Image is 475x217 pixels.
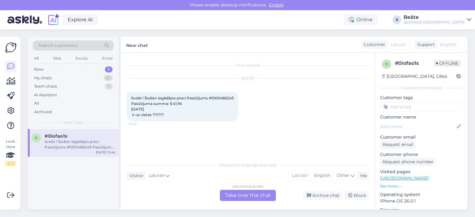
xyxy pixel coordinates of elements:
span: Latvian [391,41,406,48]
span: English [440,41,456,48]
div: Take over the chat [220,190,276,201]
div: Support [415,41,435,48]
input: Add a tag [380,102,463,111]
p: Visited pages [380,169,463,175]
p: Browser [380,207,463,213]
div: Request email [380,140,416,149]
div: New [34,66,44,73]
p: Customer phone [380,151,463,158]
div: B [392,15,401,24]
div: Team chats [34,83,57,90]
span: #0iofao1s [45,133,67,139]
a: Explore AI [62,15,98,25]
div: Sveiki ! Šodien iegādājos preci Pasūtījums #1000486245 Pasūtījuma summa: €41.94 [DATE] ir uz viet... [45,139,115,150]
a: BeāteSportland [GEOGRAPHIC_DATA] [404,15,471,25]
img: explore-ai [47,13,60,26]
div: # 0iofao1s [395,60,434,67]
p: Customer tags [380,94,463,101]
div: Customer [361,41,385,48]
div: Block [344,191,369,200]
div: Me [358,173,367,179]
div: Archived [34,109,52,115]
div: Email [101,54,114,62]
div: Latvian to Latvian [232,184,263,189]
div: [DATE] [127,76,369,81]
span: 12:46 [129,122,152,126]
p: Customer name [380,114,463,120]
div: Archive chat [303,191,342,200]
div: [GEOGRAPHIC_DATA], Cēsis [382,73,447,80]
div: 0 [104,75,113,81]
div: My chats [34,75,52,81]
div: Online [344,14,378,25]
span: Offline [434,60,461,67]
p: Operating system [380,191,463,198]
input: Add name [380,123,456,130]
span: Other [337,173,349,178]
div: Socials [74,54,89,62]
span: Search customers [38,42,78,49]
div: Customer information [380,85,463,91]
a: [URL][DOMAIN_NAME] [380,175,429,181]
div: Latvian [289,171,311,180]
p: See more ... [380,183,463,189]
div: All [34,100,39,106]
div: AI Assistant [34,92,57,98]
div: Sportland [GEOGRAPHIC_DATA] [404,20,464,25]
div: 1 [105,83,113,90]
div: Beāte [404,15,464,20]
div: All [33,54,40,62]
div: Look Here [5,139,16,166]
span: New chats [63,120,83,125]
div: Choose the language and reply [127,162,369,168]
div: Request phone number [380,158,436,166]
div: 2 / 3 [5,161,16,166]
div: 1 [105,66,113,73]
span: Latvian [149,172,165,179]
span: 0 [385,62,388,66]
span: Enable [267,2,285,8]
div: English [311,171,333,180]
div: Web [52,54,62,62]
div: Chat started [127,63,369,68]
p: iPhone OS 26.0.1 [380,198,463,204]
img: Askly Logo [5,42,17,53]
span: 0 [35,136,37,140]
div: Visitor [127,173,143,179]
span: Sveiki ! Šodien iegādājos preci Pasūtījums #1000486245 Pasūtījuma summa: €41.94 [DATE] ir uz viet... [131,96,234,117]
p: Customer email [380,134,463,140]
div: [DATE] 12:46 [96,150,115,155]
label: New chat [126,40,148,49]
